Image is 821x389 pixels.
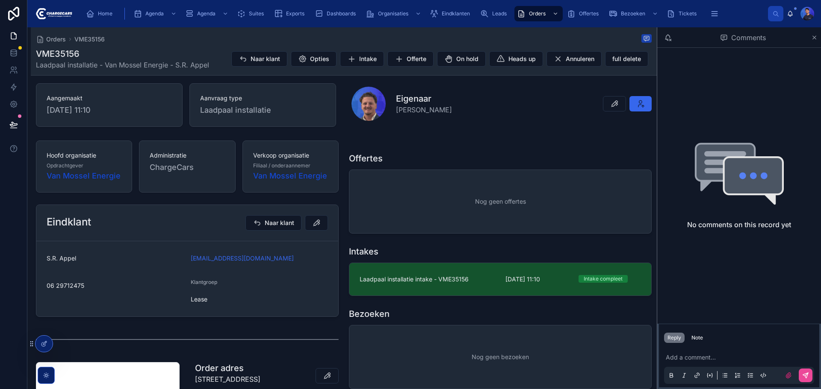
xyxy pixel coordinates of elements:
span: Laadpaal installatie [200,104,271,116]
p: [STREET_ADDRESS] [195,374,260,384]
span: Hoofd organisatie [47,151,121,160]
h2: No comments on this record yet [687,219,791,230]
a: Orders [514,6,563,21]
a: Organisaties [363,6,425,21]
span: Organisaties [378,10,408,17]
span: Opties [310,55,329,63]
span: [DATE] 11:10 [505,275,568,284]
span: Comments [731,32,766,43]
span: Aanvraag type [200,94,325,102]
a: Van Mossel Energie [253,170,327,182]
span: Orders [529,10,546,17]
span: Tickets [679,10,697,17]
span: Verkoop organisatie [253,151,328,160]
span: Offertes [579,10,599,17]
span: Heads up [508,55,536,63]
span: Nog geen bezoeken [472,353,529,361]
button: Offerte [387,51,434,67]
span: Administratie [150,151,224,160]
span: Orders [46,35,66,44]
span: full delete [612,55,641,63]
span: Agenda [197,10,216,17]
span: Aangemaakt [47,94,172,102]
a: Home [83,6,118,21]
h1: VME35156 [36,48,209,60]
a: Bezoeken [606,6,662,21]
button: Heads up [489,51,543,67]
a: Leads [478,6,513,21]
a: Van Mossel Energie [47,170,121,182]
a: Dashboards [312,6,362,21]
button: Reply [664,333,685,343]
h1: Bezoeken [349,308,390,320]
span: Offerte [407,55,426,63]
span: Intake [359,55,377,63]
a: Agenda [131,6,181,21]
span: Suites [249,10,264,17]
button: Annuleren [546,51,602,67]
span: Filiaal / onderaannemer [253,162,310,169]
a: Eindklanten [427,6,476,21]
button: On hold [437,51,486,67]
span: Opdrachtgever [47,162,83,169]
h1: Order adres [195,362,260,374]
a: Orders [36,35,66,44]
span: Home [98,10,112,17]
button: Opties [291,51,337,67]
span: On hold [456,55,478,63]
span: S.R. Appel [47,254,184,263]
span: [PERSON_NAME] [396,105,452,115]
a: VME35156 [74,35,105,44]
h1: Offertes [349,152,383,164]
span: Klantgroep [191,279,217,285]
div: scrollable content [79,4,768,23]
span: Eindklanten [442,10,470,17]
span: Laadpaal installatie - Van Mossel Energie - S.R. Appel [36,60,209,70]
h2: Eindklant [47,215,91,229]
h1: Eigenaar [396,93,452,105]
a: Tickets [664,6,703,21]
h1: Intakes [349,246,378,257]
button: full delete [605,51,648,67]
button: Intake [340,51,384,67]
a: Suites [234,6,270,21]
span: Naar klant [265,219,294,227]
img: App logo [34,7,72,20]
span: Agenda [145,10,164,17]
span: Naar klant [251,55,280,63]
span: ChargeCars [150,161,194,173]
span: Lease [191,295,328,304]
span: Leads [492,10,507,17]
div: Note [691,334,703,341]
button: Naar klant [231,51,287,67]
button: Note [688,333,706,343]
span: Laadpaal installatie intake - VME35156 [360,275,495,284]
a: [EMAIL_ADDRESS][DOMAIN_NAME] [191,254,294,263]
span: 06 29712475 [47,281,184,290]
a: Agenda [183,6,233,21]
a: Offertes [564,6,605,21]
span: Dashboards [327,10,356,17]
button: Naar klant [245,215,301,231]
span: Nog geen offertes [475,197,526,206]
span: Exports [286,10,304,17]
span: Annuleren [566,55,594,63]
span: Bezoeken [621,10,645,17]
a: Laadpaal installatie intake - VME35156[DATE] 11:10Intake compleet [349,263,651,295]
span: [DATE] 11:10 [47,104,172,116]
a: Exports [272,6,310,21]
div: Intake compleet [584,275,623,283]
